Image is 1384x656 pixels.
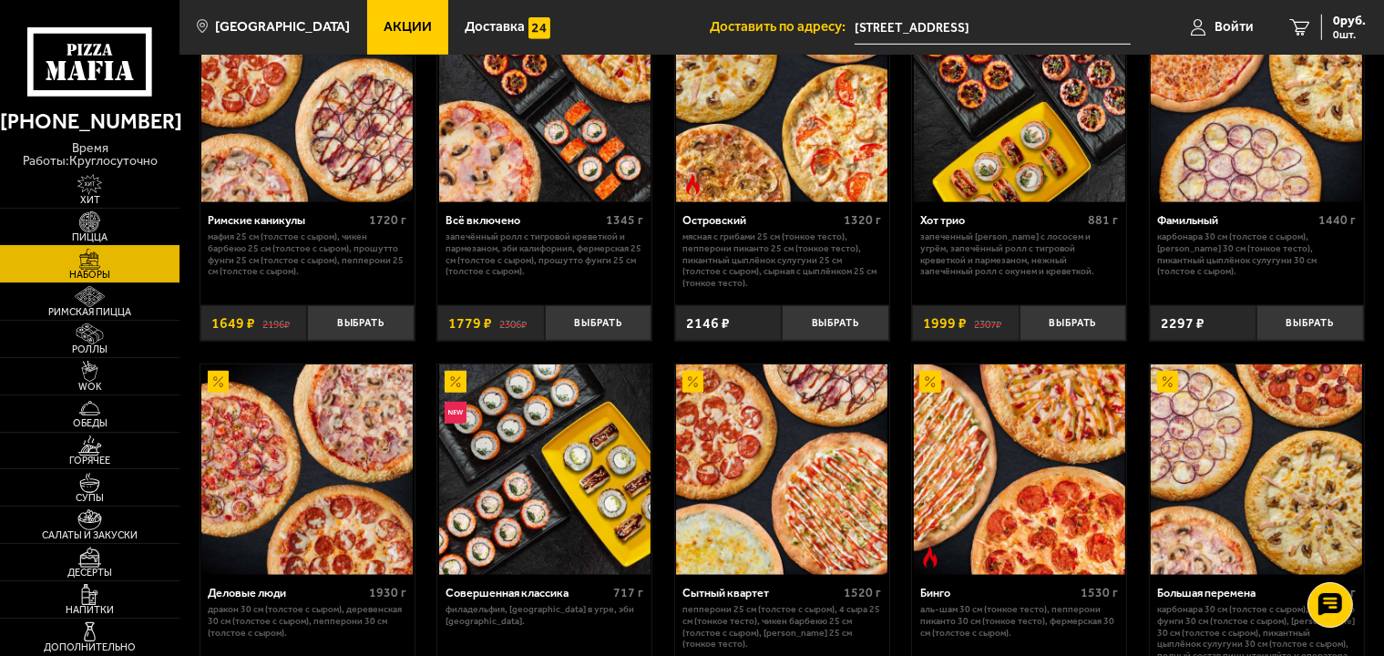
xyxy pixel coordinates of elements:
[686,316,730,331] span: 2146 ₽
[1157,213,1313,227] div: Фамильный
[912,364,1126,576] a: АкционныйОстрое блюдоБинго
[682,231,880,289] p: Мясная с грибами 25 см (тонкое тесто), Пепперони Пиканто 25 см (тонкое тесто), Пикантный цыплёнок...
[920,213,1083,227] div: Хот трио
[682,371,704,393] img: Акционный
[782,305,888,341] button: Выбрать
[499,316,527,331] s: 2306 ₽
[920,231,1118,278] p: Запеченный [PERSON_NAME] с лососем и угрём, Запечённый ролл с тигровой креветкой и пармезаном, Не...
[445,371,466,393] img: Акционный
[1157,586,1313,600] div: Большая перемена
[262,316,290,331] s: 2196 ₽
[209,586,364,600] div: Деловые люди
[448,316,492,331] span: 1779 ₽
[1020,305,1126,341] button: Выбрать
[211,316,255,331] span: 1649 ₽
[919,547,941,569] img: Острое блюдо
[439,364,651,576] img: Совершенная классика
[1157,231,1355,278] p: Карбонара 30 см (толстое с сыром), [PERSON_NAME] 30 см (тонкое тесто), Пикантный цыплёнок сулугун...
[208,371,230,393] img: Акционный
[613,585,643,600] span: 717 г
[606,212,643,228] span: 1345 г
[682,586,838,600] div: Сытный квартет
[465,20,525,34] span: Доставка
[682,213,838,227] div: Островский
[1256,305,1363,341] button: Выбрать
[914,364,1125,576] img: Бинго
[446,586,609,600] div: Совершенная классика
[1157,371,1179,393] img: Акционный
[855,11,1132,45] span: улица Чайковского, 2/7Л
[1215,20,1254,34] span: Войти
[1151,364,1362,576] img: Большая перемена
[446,231,643,278] p: Запечённый ролл с тигровой креветкой и пармезаном, Эби Калифорния, Фермерская 25 см (толстое с сы...
[710,20,855,34] span: Доставить по адресу:
[675,364,889,576] a: АкционныйСытный квартет
[923,316,967,331] span: 1999 ₽
[1161,316,1205,331] span: 2297 ₽
[209,231,406,278] p: Мафия 25 см (толстое с сыром), Чикен Барбекю 25 см (толстое с сыром), Прошутто Фунги 25 см (толст...
[844,212,881,228] span: 1320 г
[528,17,550,39] img: 15daf4d41897b9f0e9f617042186c801.svg
[844,585,881,600] span: 1520 г
[437,364,651,576] a: АкционныйНовинкаСовершенная классика
[1333,15,1366,27] span: 0 руб.
[682,604,880,651] p: Пепперони 25 см (толстое с сыром), 4 сыра 25 см (тонкое тесто), Чикен Барбекю 25 см (толстое с сы...
[369,212,406,228] span: 1720 г
[446,213,601,227] div: Всё включено
[307,305,414,341] button: Выбрать
[369,585,406,600] span: 1930 г
[201,364,413,576] img: Деловые люди
[1088,212,1118,228] span: 881 г
[209,604,406,639] p: Дракон 30 см (толстое с сыром), Деревенская 30 см (толстое с сыром), Пепперони 30 см (толстое с с...
[1081,585,1118,600] span: 1530 г
[200,364,415,576] a: АкционныйДеловые люди
[920,586,1076,600] div: Бинго
[682,174,704,196] img: Острое блюдо
[445,402,466,424] img: Новинка
[209,213,364,227] div: Римские каникулы
[1333,29,1366,40] span: 0 шт.
[855,11,1132,45] input: Ваш адрес доставки
[446,604,643,627] p: Филадельфия, [GEOGRAPHIC_DATA] в угре, Эби [GEOGRAPHIC_DATA].
[920,604,1118,639] p: Аль-Шам 30 см (тонкое тесто), Пепперони Пиканто 30 см (тонкое тесто), Фермерская 30 см (толстое с...
[1318,212,1356,228] span: 1440 г
[384,20,432,34] span: Акции
[919,371,941,393] img: Акционный
[676,364,887,576] img: Сытный квартет
[974,316,1001,331] s: 2307 ₽
[215,20,350,34] span: [GEOGRAPHIC_DATA]
[1150,364,1364,576] a: АкционныйБольшая перемена
[545,305,651,341] button: Выбрать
